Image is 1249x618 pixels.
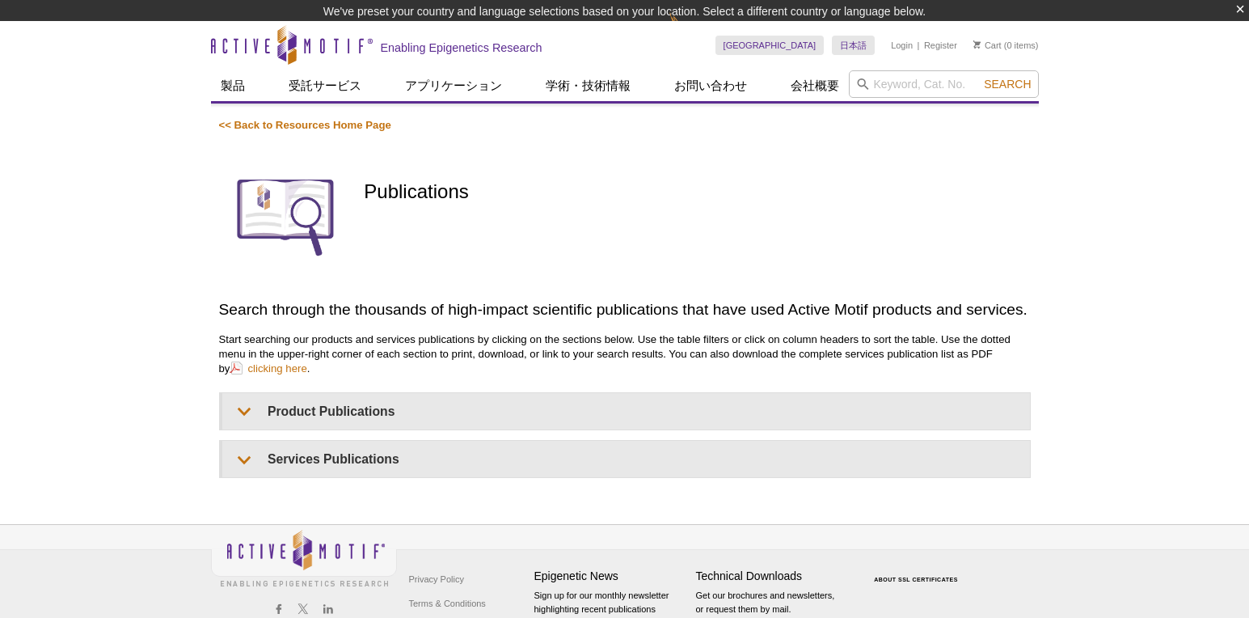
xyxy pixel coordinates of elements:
[219,332,1031,376] p: Start searching our products and services publications by clicking on the sections below. Use the...
[973,40,981,49] img: Your Cart
[536,70,640,101] a: 学術・技術情報
[405,591,490,616] a: Terms & Conditions
[395,70,512,101] a: アプリケーション
[832,36,875,55] a: 日本語
[924,40,957,51] a: Register
[665,70,757,101] a: お問い合わせ
[858,553,979,589] table: Click to Verify - This site chose Symantec SSL for secure e-commerce and confidential communicati...
[891,40,913,51] a: Login
[918,36,920,55] li: |
[211,70,255,101] a: 製品
[849,70,1039,98] input: Keyword, Cat. No.
[381,40,542,55] h2: Enabling Epigenetics Research
[279,70,371,101] a: 受託サービス
[405,567,468,591] a: Privacy Policy
[219,298,1031,320] h2: Search through the thousands of high-impact scientific publications that have used Active Motif p...
[973,40,1002,51] a: Cart
[211,525,397,590] img: Active Motif,
[696,569,850,583] h4: Technical Downloads
[219,119,391,131] a: << Back to Resources Home Page
[669,12,712,50] img: Change Here
[222,441,1030,477] summary: Services Publications
[219,149,352,282] img: Publications
[230,361,306,376] a: clicking here
[534,569,688,583] h4: Epigenetic News
[222,393,1030,430] summary: Product Publications
[979,77,1036,91] button: Search
[984,78,1031,91] span: Search
[973,36,1039,55] li: (0 items)
[715,36,825,55] a: [GEOGRAPHIC_DATA]
[364,181,1030,205] h1: Publications
[781,70,849,101] a: 会社概要
[874,577,958,582] a: ABOUT SSL CERTIFICATES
